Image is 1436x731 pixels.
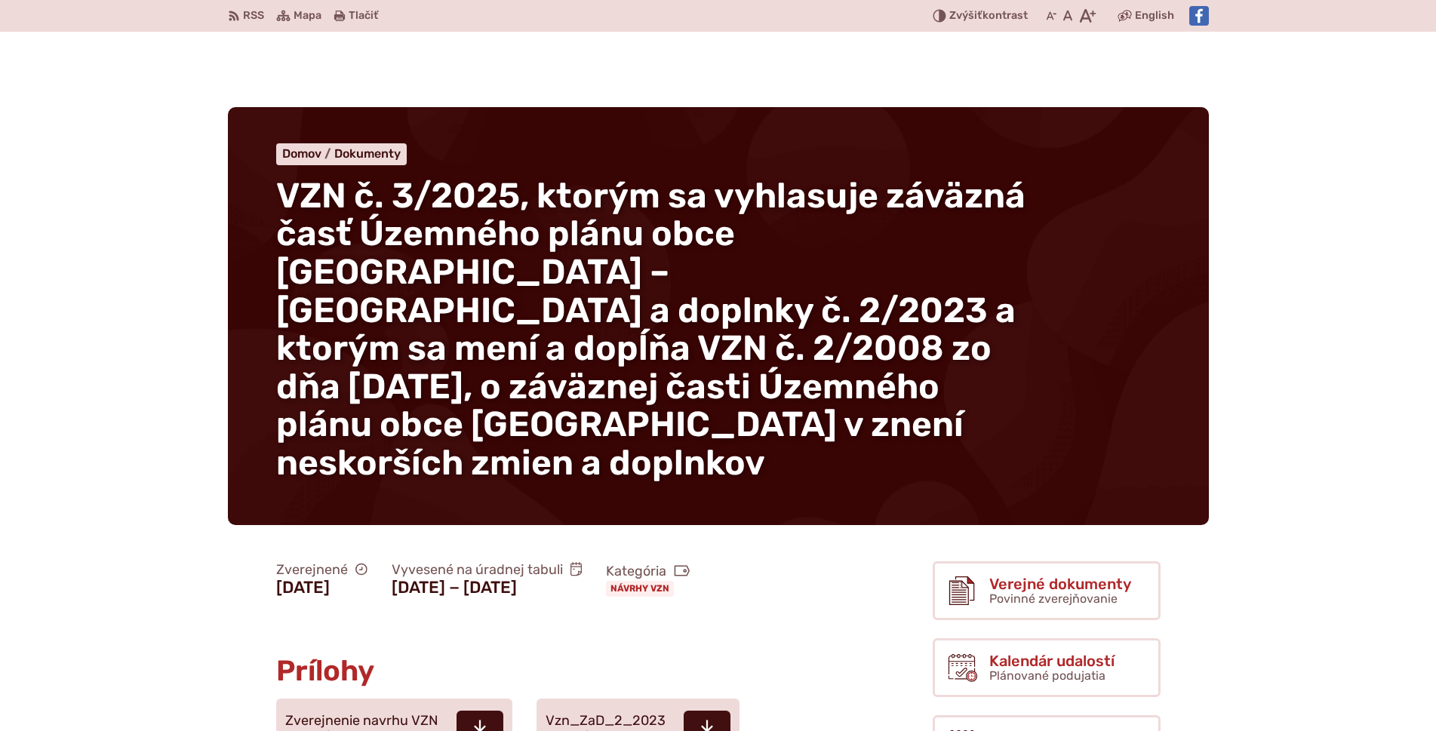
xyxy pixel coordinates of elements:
span: VZN č. 3/2025, ktorým sa vyhlasuje záväzná časť Územného plánu obce [GEOGRAPHIC_DATA] – [GEOGRAPH... [276,175,1025,484]
span: Povinné zverejňovanie [989,591,1118,606]
a: Verejné dokumenty Povinné zverejňovanie [933,561,1161,620]
span: Kategória [606,563,690,580]
span: Verejné dokumenty [989,576,1131,592]
span: Plánované podujatia [989,668,1105,683]
span: Kalendár udalostí [989,653,1115,669]
span: Mapa [294,7,321,25]
span: English [1135,7,1174,25]
span: Zverejnené [276,561,367,579]
a: Návrhy VZN [606,581,674,596]
figcaption: [DATE] − [DATE] [392,578,583,597]
span: Vzn_ZaD_2_2023 [546,714,666,729]
span: Domov [282,146,321,161]
a: Domov [282,146,334,161]
figcaption: [DATE] [276,578,367,597]
span: kontrast [949,10,1028,23]
span: Tlačiť [349,10,378,23]
span: Zverejnenie navrhu VZN [285,714,438,729]
a: English [1132,7,1177,25]
img: Prejsť na Facebook stránku [1189,6,1209,26]
h2: Prílohy [276,656,812,687]
span: Zvýšiť [949,9,982,22]
span: RSS [243,7,264,25]
a: Kalendár udalostí Plánované podujatia [933,638,1161,697]
span: Vyvesené na úradnej tabuli [392,561,583,579]
a: Dokumenty [334,146,401,161]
